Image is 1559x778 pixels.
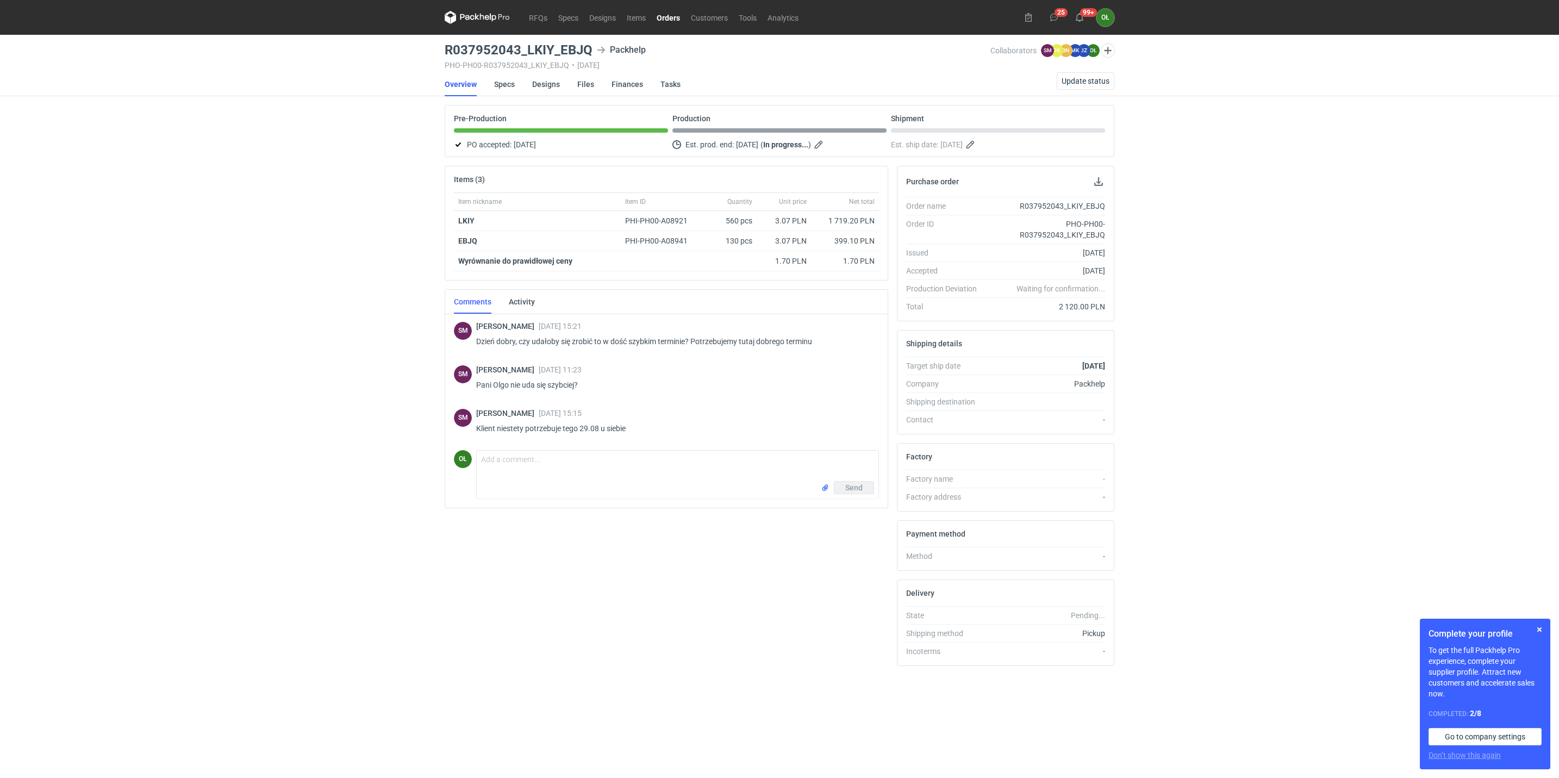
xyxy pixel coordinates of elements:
[727,197,752,206] span: Quantity
[621,11,651,24] a: Items
[458,236,477,245] strong: EBJQ
[815,256,875,266] div: 1.70 PLN
[1057,72,1114,90] button: Update status
[454,138,668,151] div: PO accepted:
[906,530,965,538] h2: Payment method
[761,215,807,226] div: 3.07 PLN
[906,474,986,484] div: Factory name
[986,491,1105,502] div: -
[906,452,932,461] h2: Factory
[986,646,1105,657] div: -
[454,409,472,427] div: Sebastian Markut
[454,290,491,314] a: Comments
[760,140,763,149] em: (
[476,335,870,348] p: Dzień dobry, czy udałoby się zrobić to w dość szybkim terminie? Potrzebujemy tutaj dobrego terminu
[494,72,515,96] a: Specs
[906,396,986,407] div: Shipping destination
[1096,9,1114,27] div: Olga Łopatowicz
[625,235,698,246] div: PHI-PH00-A08941
[906,177,959,186] h2: Purchase order
[476,422,870,435] p: Klient niestety potrzebuje tego 29.08 u siebie
[476,378,870,391] p: Pani Olgo nie uda się szybciej?
[736,138,758,151] span: [DATE]
[1533,623,1546,636] button: Skip for now
[965,138,978,151] button: Edit estimated shipping date
[986,301,1105,312] div: 2 120.00 PLN
[672,138,887,151] div: Est. prod. end:
[906,265,986,276] div: Accepted
[1096,9,1114,27] button: OŁ
[808,140,811,149] em: )
[553,11,584,24] a: Specs
[476,322,539,331] span: [PERSON_NAME]
[523,11,553,24] a: RFQs
[597,43,646,57] div: Packhelp
[685,11,733,24] a: Customers
[1041,44,1054,57] figcaption: SM
[1062,77,1109,85] span: Update status
[906,589,934,597] h2: Delivery
[834,481,874,494] button: Send
[891,114,924,123] p: Shipment
[1429,750,1501,761] button: Don’t show this again
[509,290,535,314] a: Activity
[625,197,646,206] span: Item ID
[986,247,1105,258] div: [DATE]
[906,610,986,621] div: State
[906,247,986,258] div: Issued
[779,197,807,206] span: Unit price
[815,215,875,226] div: 1 719.20 PLN
[1017,283,1105,294] em: Waiting for confirmation...
[1059,44,1072,57] figcaption: BN
[454,409,472,427] figcaption: SM
[906,378,986,389] div: Company
[940,138,963,151] span: [DATE]
[1069,44,1082,57] figcaption: MK
[454,175,485,184] h2: Items (3)
[906,283,986,294] div: Production Deviation
[986,378,1105,389] div: Packhelp
[702,231,757,251] div: 130 pcs
[539,365,582,374] span: [DATE] 11:23
[762,11,804,24] a: Analytics
[761,235,807,246] div: 3.07 PLN
[539,409,582,418] span: [DATE] 15:15
[906,360,986,371] div: Target ship date
[454,322,472,340] figcaption: SM
[577,72,594,96] a: Files
[733,11,762,24] a: Tools
[702,211,757,231] div: 560 pcs
[1082,362,1105,370] strong: [DATE]
[584,11,621,24] a: Designs
[476,365,539,374] span: [PERSON_NAME]
[572,61,575,70] span: •
[986,265,1105,276] div: [DATE]
[906,301,986,312] div: Total
[454,114,507,123] p: Pre-Production
[532,72,560,96] a: Designs
[1429,645,1542,699] p: To get the full Packhelp Pro experience, complete your supplier profile. Attract new customers an...
[660,72,681,96] a: Tasks
[458,216,475,225] a: LKIY
[761,256,807,266] div: 1.70 PLN
[849,197,875,206] span: Net total
[986,551,1105,562] div: -
[906,414,986,425] div: Contact
[906,491,986,502] div: Factory address
[454,450,472,468] figcaption: OŁ
[1071,9,1088,26] button: 99+
[651,11,685,24] a: Orders
[845,484,863,491] span: Send
[1045,9,1063,26] button: 25
[906,628,986,639] div: Shipping method
[445,43,593,57] h3: R037952043_LKIY_EBJQ
[813,138,826,151] button: Edit estimated production end date
[476,409,539,418] span: [PERSON_NAME]
[454,450,472,468] div: Olga Łopatowicz
[514,138,536,151] span: [DATE]
[906,219,986,240] div: Order ID
[1429,708,1542,719] div: Completed:
[454,365,472,383] figcaption: SM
